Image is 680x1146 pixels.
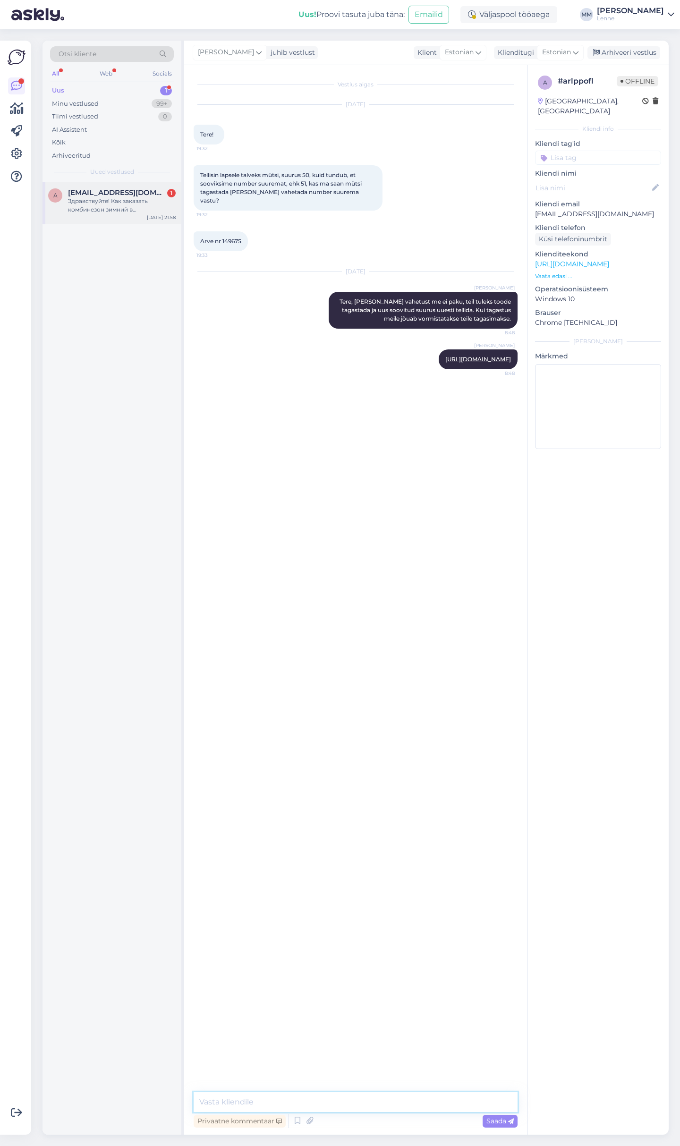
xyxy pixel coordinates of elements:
[535,260,609,268] a: [URL][DOMAIN_NAME]
[535,284,661,294] p: Operatsioonisüsteem
[50,68,61,80] div: All
[535,351,661,361] p: Märkmed
[479,329,515,336] span: 8:48
[414,48,437,58] div: Klient
[558,76,617,87] div: # arlppofl
[194,267,518,276] div: [DATE]
[535,223,661,233] p: Kliendi telefon
[53,192,58,199] span: a
[460,6,557,23] div: Väljaspool tööaega
[535,272,661,280] p: Vaata edasi ...
[535,199,661,209] p: Kliendi email
[445,47,474,58] span: Estonian
[196,211,232,218] span: 19:32
[167,189,176,197] div: 1
[597,7,674,22] a: [PERSON_NAME]Lenne
[200,131,213,138] span: Tere!
[52,112,98,121] div: Tiimi vestlused
[587,46,660,59] div: Arhiveeri vestlus
[535,233,611,246] div: Küsi telefoninumbrit
[200,238,241,245] span: Arve nr 149675
[542,47,571,58] span: Estonian
[147,214,176,221] div: [DATE] 21:58
[98,68,114,80] div: Web
[194,80,518,89] div: Vestlus algas
[267,48,315,58] div: juhib vestlust
[479,370,515,377] span: 8:48
[597,7,664,15] div: [PERSON_NAME]
[535,125,661,133] div: Kliendi info
[474,342,515,349] span: [PERSON_NAME]
[52,86,64,95] div: Uus
[340,298,512,322] span: Tere, [PERSON_NAME] vahetust me ei paku, teil tuleks toode tagastada ja uus soovitud suurus uuest...
[298,10,316,19] b: Uus!
[535,308,661,318] p: Brauser
[196,252,232,259] span: 19:33
[535,183,650,193] input: Lisa nimi
[298,9,405,20] div: Proovi tasuta juba täna:
[152,99,172,109] div: 99+
[194,100,518,109] div: [DATE]
[535,209,661,219] p: [EMAIL_ADDRESS][DOMAIN_NAME]
[151,68,174,80] div: Socials
[474,284,515,291] span: [PERSON_NAME]
[90,168,134,176] span: Uued vestlused
[160,86,172,95] div: 1
[68,197,176,214] div: Здравствуйте! Как заказать комбинезон зимний в [GEOGRAPHIC_DATA]? Г. [GEOGRAPHIC_DATA] ?
[196,145,232,152] span: 19:32
[535,318,661,328] p: Chrome [TECHNICAL_ID]
[52,99,99,109] div: Minu vestlused
[8,48,25,66] img: Askly Logo
[445,356,511,363] a: [URL][DOMAIN_NAME]
[538,96,642,116] div: [GEOGRAPHIC_DATA], [GEOGRAPHIC_DATA]
[535,139,661,149] p: Kliendi tag'id
[494,48,534,58] div: Klienditugi
[580,8,593,21] div: MM
[200,171,363,204] span: Tellisin lapsele talveks mütsi, suurus 50, kuid tundub, et sooviksime number suuremat, ehk 51, ka...
[535,294,661,304] p: Windows 10
[52,138,66,147] div: Kõik
[597,15,664,22] div: Lenne
[543,79,547,86] span: a
[535,249,661,259] p: Klienditeekond
[535,151,661,165] input: Lisa tag
[52,125,87,135] div: AI Assistent
[617,76,658,86] span: Offline
[198,47,254,58] span: [PERSON_NAME]
[535,169,661,178] p: Kliendi nimi
[59,49,96,59] span: Otsi kliente
[194,1115,286,1128] div: Privaatne kommentaar
[408,6,449,24] button: Emailid
[158,112,172,121] div: 0
[535,337,661,346] div: [PERSON_NAME]
[486,1117,514,1125] span: Saada
[68,188,166,197] span: antayevaa@gmail.com
[52,151,91,161] div: Arhiveeritud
